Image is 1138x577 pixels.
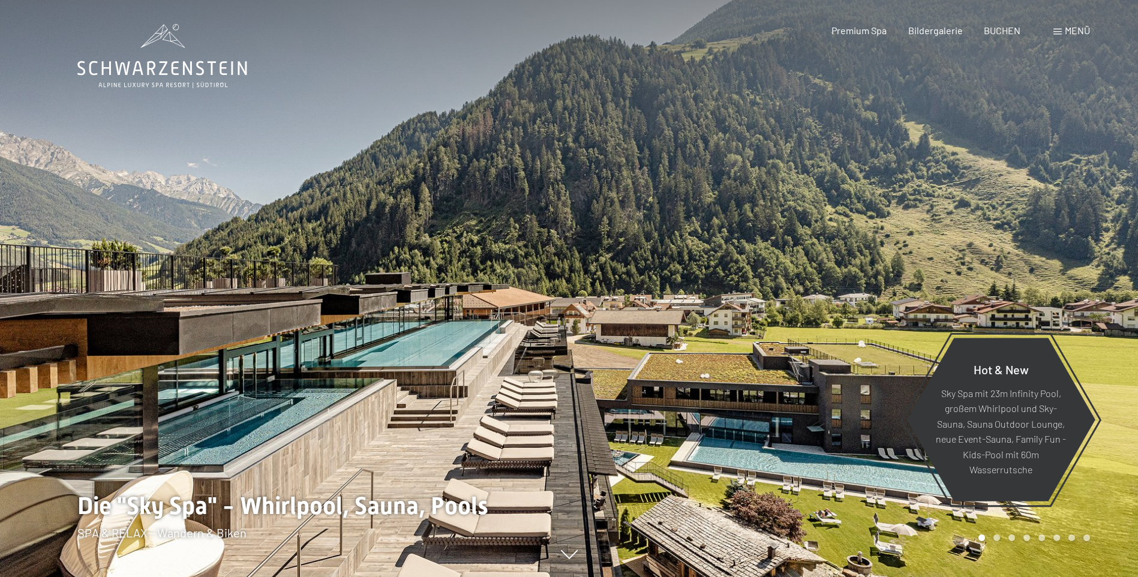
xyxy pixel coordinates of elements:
p: Sky Spa mit 23m Infinity Pool, großem Whirlpool und Sky-Sauna, Sauna Outdoor Lounge, neue Event-S... [936,385,1066,477]
span: Menü [1065,25,1090,36]
div: Carousel Page 1 (Current Slide) [978,534,985,541]
div: Carousel Page 8 [1083,534,1090,541]
span: Hot & New [974,362,1029,376]
div: Carousel Page 6 [1053,534,1060,541]
a: Hot & New Sky Spa mit 23m Infinity Pool, großem Whirlpool und Sky-Sauna, Sauna Outdoor Lounge, ne... [906,337,1096,502]
div: Carousel Page 3 [1008,534,1015,541]
div: Carousel Page 4 [1023,534,1030,541]
a: BUCHEN [984,25,1020,36]
div: Carousel Page 2 [993,534,1000,541]
div: Carousel Page 5 [1038,534,1045,541]
div: Carousel Page 7 [1068,534,1075,541]
a: Premium Spa [831,25,887,36]
div: Carousel Pagination [974,534,1090,541]
a: Bildergalerie [908,25,963,36]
